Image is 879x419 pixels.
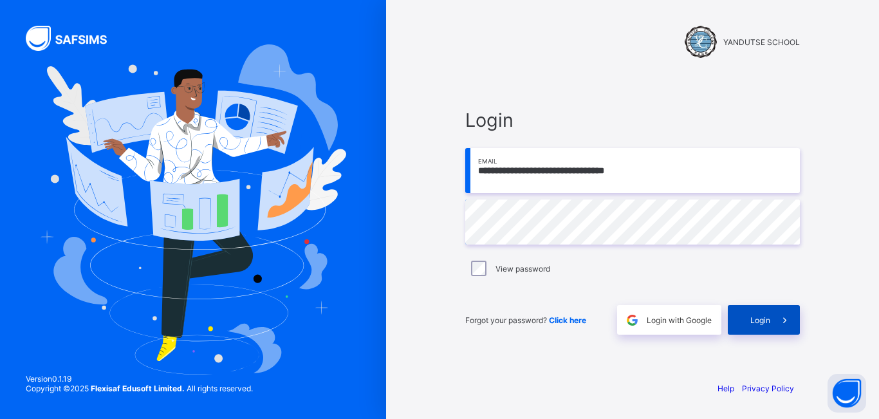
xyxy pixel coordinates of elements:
label: View password [495,264,550,274]
span: Version 0.1.19 [26,374,253,384]
a: Privacy Policy [742,384,794,393]
span: Login [750,315,770,325]
span: Login with Google [647,315,712,325]
span: YANDUTSE SCHOOL [723,37,800,47]
span: Forgot your password? [465,315,586,325]
img: SAFSIMS Logo [26,26,122,51]
img: Hero Image [40,44,346,374]
a: Click here [549,315,586,325]
img: google.396cfc9801f0270233282035f929180a.svg [625,313,640,328]
button: Open asap [828,374,866,413]
strong: Flexisaf Edusoft Limited. [91,384,185,393]
span: Copyright © 2025 All rights reserved. [26,384,253,393]
span: Login [465,109,800,131]
a: Help [717,384,734,393]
